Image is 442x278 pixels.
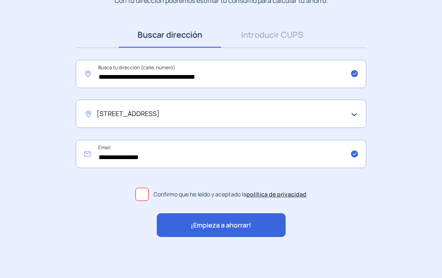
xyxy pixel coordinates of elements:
span: Confirmo que he leído y aceptado la [153,190,307,199]
a: Buscar dirección [119,22,221,48]
a: Introducir CUPS [221,22,323,48]
span: [STREET_ADDRESS] [97,109,160,119]
a: política de privacidad [246,190,307,198]
span: ¡Empieza a ahorrar! [191,220,251,231]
